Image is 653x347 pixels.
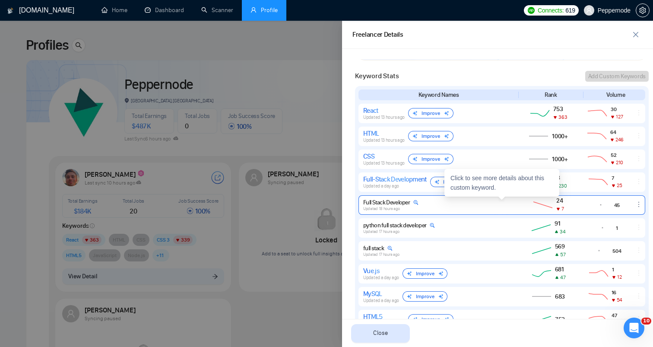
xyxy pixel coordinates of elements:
span: 363 [558,114,567,120]
span: 47 [612,312,622,318]
span: ellipsis [635,178,642,185]
iframe: Intercom live chat [624,318,644,338]
span: 753 [553,105,567,113]
img: sparkle [444,317,449,322]
img: sparkle [412,317,418,322]
img: logo [7,4,13,18]
div: Keyword Names [362,90,515,99]
button: setting [636,3,650,17]
span: Updated 17 hours ago [363,252,399,257]
span: Close [373,328,388,338]
div: Full-Stack Development [363,175,427,183]
a: homeHome [101,6,127,14]
span: ellipsis [635,270,642,277]
div: React [363,106,405,115]
div: Improve [408,131,453,141]
img: sparkle [407,294,412,299]
div: Improve [408,108,453,118]
div: python full stack developer [363,222,435,229]
button: close [629,28,643,41]
span: Updated 17 hours ago [363,229,399,234]
img: sparkle [444,134,449,139]
img: sparkle [444,111,449,116]
span: Updated a day ago [363,298,399,303]
span: 1000+ [552,156,568,163]
span: 246 [615,137,624,143]
span: 127 [616,114,623,120]
a: setting [636,7,650,14]
img: sparkle [412,156,418,162]
span: 34 [560,229,566,235]
span: 57 [560,251,566,258]
div: MySQL [363,290,399,298]
span: setting [636,7,649,14]
a: dashboardDashboard [145,6,184,14]
button: Close [351,324,410,343]
span: 7 [561,206,564,212]
div: HTML [363,129,405,137]
div: HTML5 [363,312,405,321]
div: Volume [586,90,645,99]
span: 16 [612,289,622,296]
span: close [629,31,642,38]
img: sparkle [407,271,412,276]
span: user [586,7,592,13]
span: 619 [565,6,575,15]
div: full stack [363,245,399,252]
span: 23 [553,174,567,181]
a: searchScanner [201,6,233,14]
span: ellipsis [635,247,642,254]
span: 52 [611,152,623,158]
span: 1 [616,225,618,231]
span: Keyword Stats [355,71,399,81]
span: 683 [555,293,565,300]
span: Updated 13 hours ago [363,160,405,166]
span: 54 [617,297,622,303]
span: 45 [614,202,620,208]
span: 230 [558,183,567,189]
span: ellipsis [635,132,642,139]
div: Improve [430,177,475,187]
span: 210 [616,159,623,166]
img: upwork-logo.png [528,7,535,14]
span: Profile [261,6,278,14]
div: Full Stack Developer [363,199,418,206]
img: sparkle [434,179,440,185]
span: 569 [555,243,565,250]
img: sparkle [438,271,444,276]
button: Add Custom Keywords [585,71,649,82]
span: ellipsis [635,109,642,116]
span: 7 [612,175,622,181]
div: Vue.js [363,267,399,275]
span: 25 [617,182,622,188]
span: Updated a day ago [363,275,399,280]
span: Updated a day ago [363,183,399,189]
div: Rank [521,90,580,99]
span: Updated 18 hours ago [363,206,400,211]
div: Click to see more details about this custom keyword. [444,169,559,197]
div: CSS [363,152,405,160]
span: 10 [641,318,651,325]
img: sparkle [412,111,418,116]
span: 47 [560,274,566,280]
span: 1 [612,266,621,273]
span: ellipsis [635,201,642,208]
span: ellipsis [635,315,642,322]
span: 30 [611,106,623,112]
div: Improve [403,291,448,302]
span: 91 [555,220,565,227]
span: ellipsis [635,224,642,231]
div: Freelancer Details [352,29,403,40]
span: Updated 13 hours ago [363,137,405,143]
span: Connects: [538,6,564,15]
span: 753 [555,316,565,323]
span: ellipsis [635,293,642,299]
div: Improve [408,154,453,164]
div: Improve [408,314,453,325]
span: 12 [617,274,621,280]
span: 64 [610,129,624,135]
img: sparkle [444,156,449,162]
img: sparkle [412,134,418,139]
span: user [250,7,257,13]
span: ellipsis [635,155,642,162]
